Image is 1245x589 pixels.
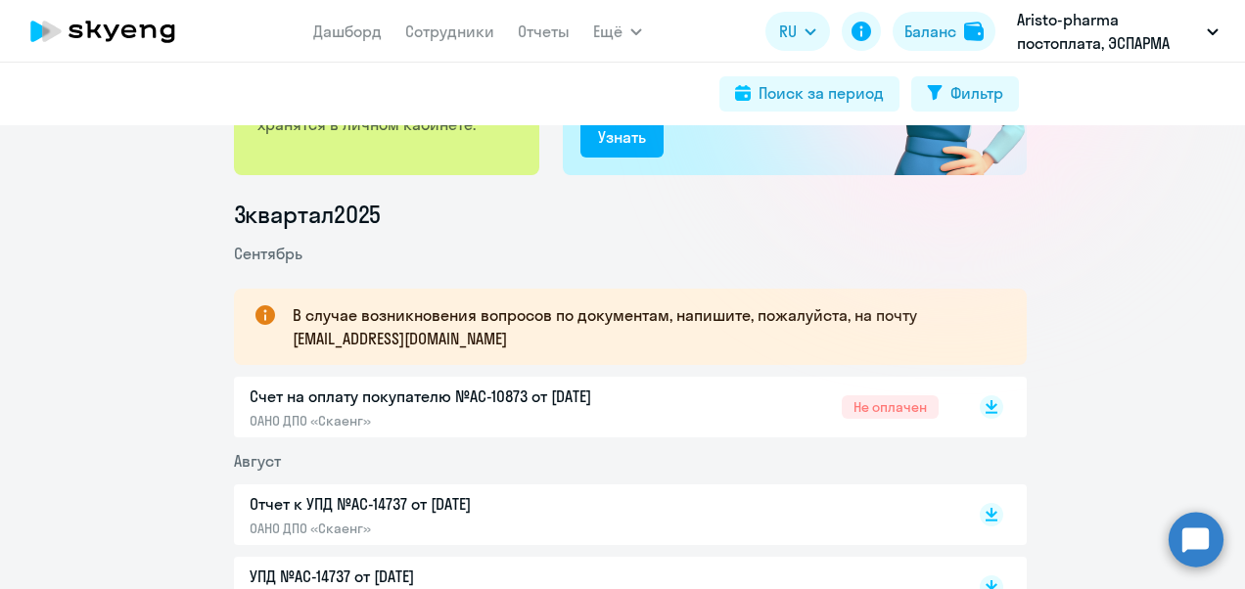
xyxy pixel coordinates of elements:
button: RU [765,12,830,51]
button: Узнать [580,118,664,158]
span: Сентябрь [234,244,302,263]
span: RU [779,20,797,43]
p: В случае возникновения вопросов по документам, напишите, пожалуйста, на почту [EMAIL_ADDRESS][DOM... [293,303,991,350]
img: balance [964,22,984,41]
button: Ещё [593,12,642,51]
li: 3 квартал 2025 [234,199,1027,230]
p: Отчет к УПД №AC-14737 от [DATE] [250,492,661,516]
span: Не оплачен [842,395,939,419]
div: Баланс [904,20,956,43]
p: УПД №AC-14737 от [DATE] [250,565,661,588]
button: Фильтр [911,76,1019,112]
a: Отчет к УПД №AC-14737 от [DATE]ОАНО ДПО «Скаенг» [250,492,939,537]
p: ОАНО ДПО «Скаенг» [250,412,661,430]
div: Поиск за период [759,81,884,105]
a: Счет на оплату покупателю №AC-10873 от [DATE]ОАНО ДПО «Скаенг»Не оплачен [250,385,939,430]
div: Узнать [598,125,646,149]
a: Отчеты [518,22,570,41]
p: ОАНО ДПО «Скаенг» [250,520,661,537]
a: Сотрудники [405,22,494,41]
a: Дашборд [313,22,382,41]
span: Август [234,451,281,471]
span: Ещё [593,20,622,43]
p: Счет на оплату покупателю №AC-10873 от [DATE] [250,385,661,408]
button: Балансbalance [893,12,995,51]
p: Aristo-pharma постоплата, ЭСПАРМА ГМБХ, ПРЕД ФИРМЫ [1017,8,1199,55]
button: Aristo-pharma постоплата, ЭСПАРМА ГМБХ, ПРЕД ФИРМЫ [1007,8,1228,55]
div: Фильтр [950,81,1003,105]
button: Поиск за период [719,76,899,112]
